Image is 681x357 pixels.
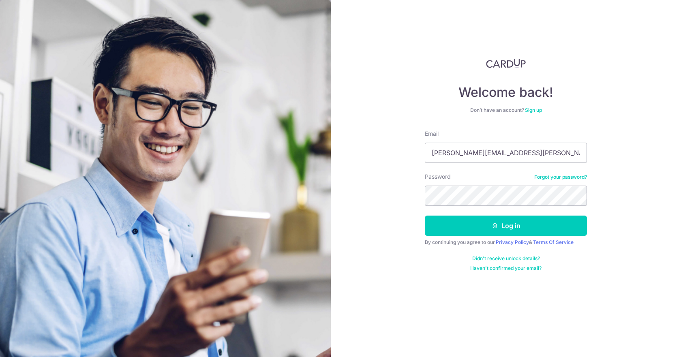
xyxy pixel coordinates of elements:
h4: Welcome back! [425,84,587,100]
a: Didn't receive unlock details? [472,255,540,262]
a: Forgot your password? [534,174,587,180]
a: Terms Of Service [533,239,574,245]
input: Enter your Email [425,143,587,163]
div: Don’t have an account? [425,107,587,113]
div: By continuing you agree to our & [425,239,587,246]
a: Privacy Policy [496,239,529,245]
a: Haven't confirmed your email? [470,265,542,271]
a: Sign up [525,107,542,113]
img: CardUp Logo [486,58,526,68]
label: Password [425,173,451,181]
label: Email [425,130,439,138]
button: Log in [425,216,587,236]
